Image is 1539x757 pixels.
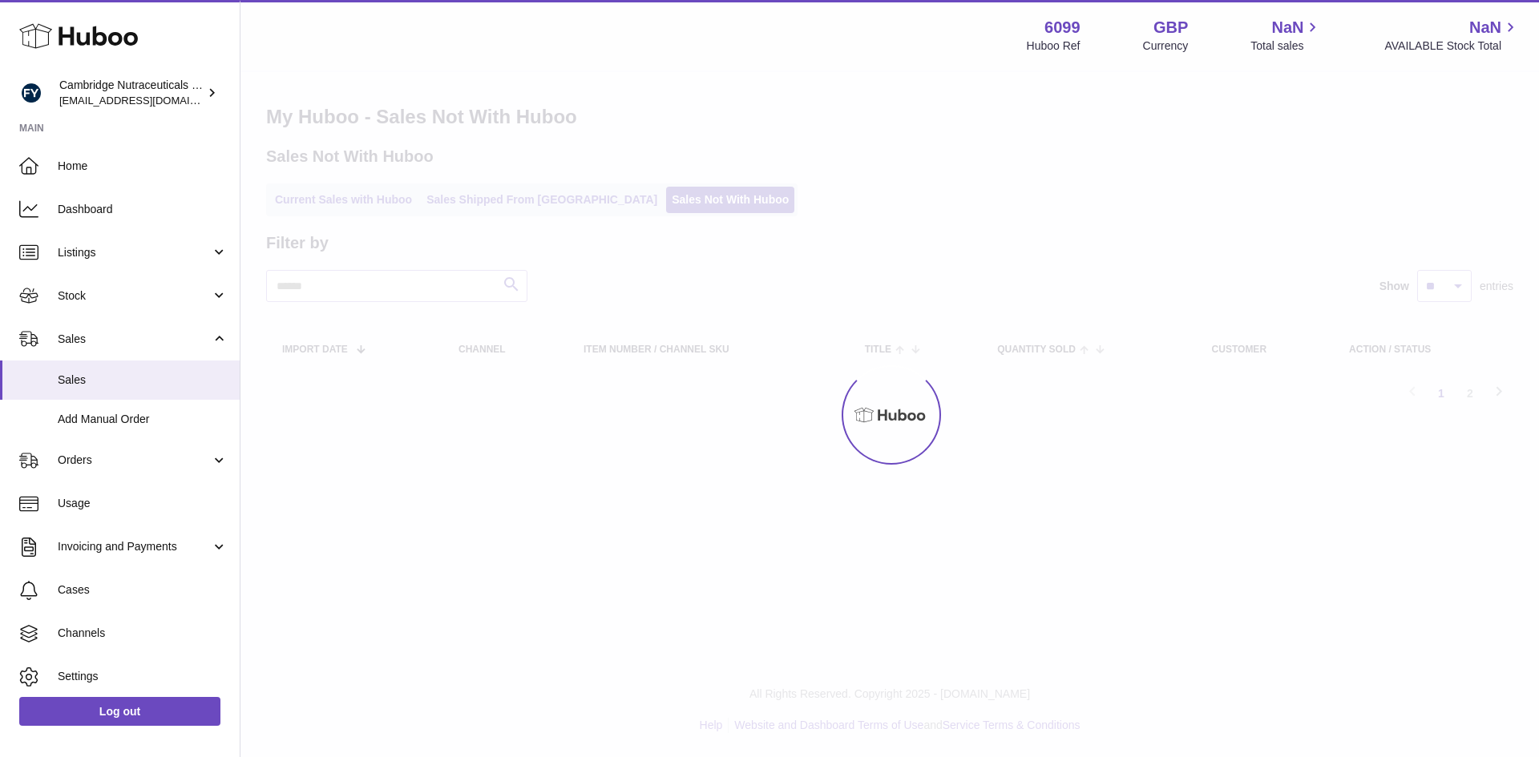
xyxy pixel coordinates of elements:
img: huboo@camnutra.com [19,81,43,105]
span: Sales [58,332,211,347]
span: Settings [58,669,228,684]
div: Huboo Ref [1027,38,1081,54]
span: [EMAIL_ADDRESS][DOMAIN_NAME] [59,94,236,107]
a: Log out [19,697,220,726]
span: Dashboard [58,202,228,217]
span: Total sales [1250,38,1322,54]
div: Cambridge Nutraceuticals Ltd [59,78,204,108]
span: NaN [1469,17,1501,38]
span: Sales [58,372,228,388]
a: NaN Total sales [1250,17,1322,54]
span: Listings [58,245,211,260]
strong: GBP [1153,17,1188,38]
span: Orders [58,453,211,468]
div: Currency [1143,38,1189,54]
span: Home [58,159,228,174]
span: Stock [58,288,211,304]
span: AVAILABLE Stock Total [1384,38,1520,54]
span: Cases [58,582,228,598]
span: Invoicing and Payments [58,539,211,554]
strong: 6099 [1044,17,1081,38]
span: Usage [58,496,228,511]
span: Channels [58,626,228,641]
a: NaN AVAILABLE Stock Total [1384,17,1520,54]
span: Add Manual Order [58,412,228,427]
span: NaN [1271,17,1303,38]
